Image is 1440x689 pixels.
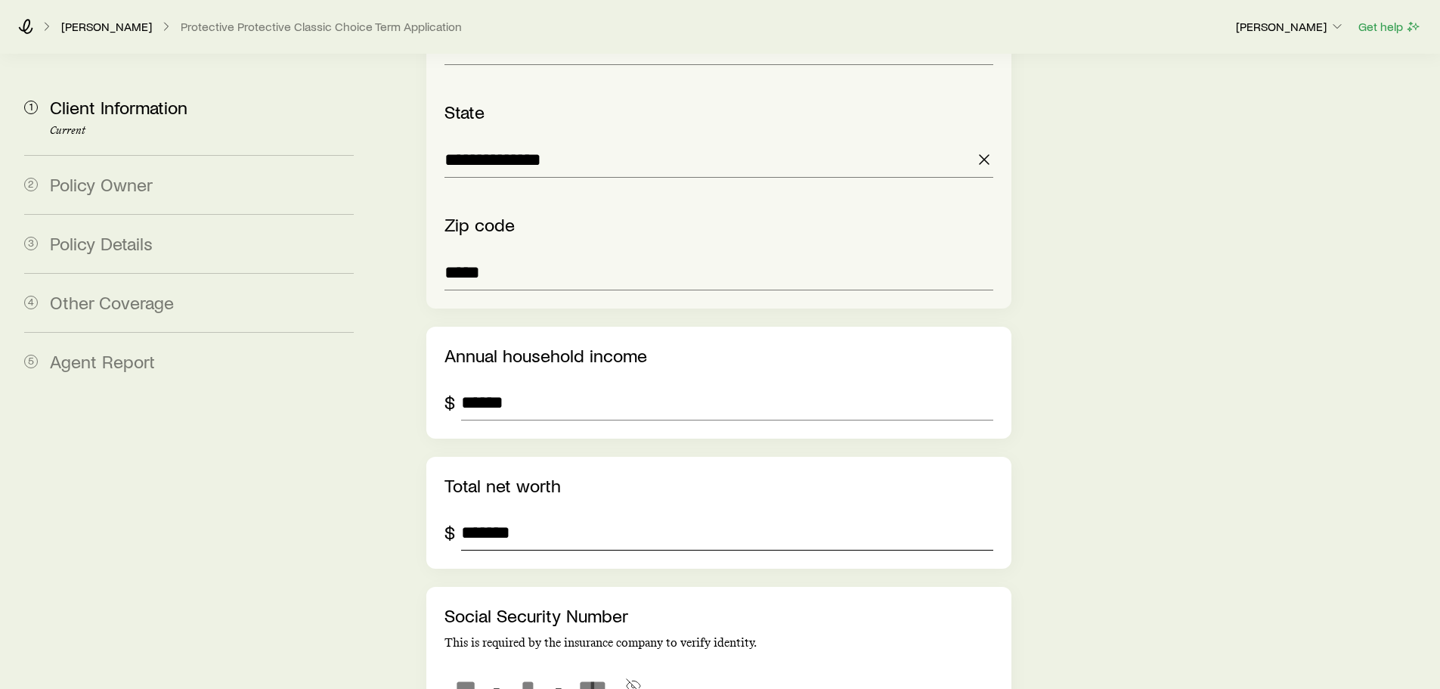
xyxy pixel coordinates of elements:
[50,125,354,137] p: Current
[50,96,187,118] span: Client Information
[24,296,38,309] span: 4
[24,178,38,191] span: 2
[444,605,993,626] p: Social Security Number
[444,635,993,650] p: This is required by the insurance company to verify identity.
[444,213,515,235] label: Zip code
[24,101,38,114] span: 1
[180,20,463,34] button: Protective Protective Classic Choice Term Application
[444,392,455,413] div: $
[24,237,38,250] span: 3
[50,173,153,195] span: Policy Owner
[444,522,455,543] div: $
[24,355,38,368] span: 5
[1358,18,1422,36] button: Get help
[50,232,153,254] span: Policy Details
[444,345,993,366] p: Annual household income
[1235,18,1346,36] button: [PERSON_NAME]
[50,291,174,313] span: Other Coverage
[60,20,153,34] a: [PERSON_NAME]
[1236,19,1345,34] p: [PERSON_NAME]
[50,350,155,372] span: Agent Report
[444,475,993,496] p: Total net worth
[444,101,485,123] label: State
